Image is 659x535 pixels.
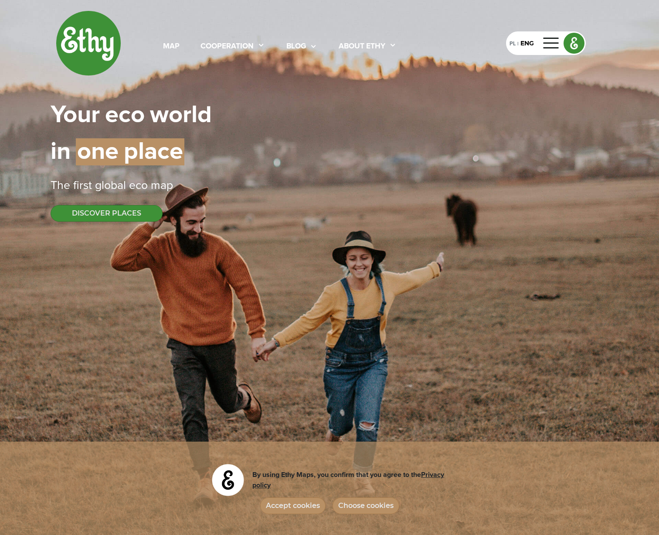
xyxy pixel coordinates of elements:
[564,33,584,53] img: ethy logo
[516,40,520,48] div: |
[163,41,180,52] div: map
[51,140,71,164] span: in
[510,38,516,48] div: PL
[119,138,124,165] span: |
[333,497,399,514] button: Choose cookies
[76,138,119,165] span: one
[286,41,306,52] div: blog
[150,103,212,127] span: world
[124,138,184,165] span: place
[252,471,444,489] span: By using Ethy Maps, you confirm that you agree to the
[105,103,145,127] span: eco
[200,41,254,52] div: cooperation
[100,103,105,127] span: |
[520,39,534,48] div: ENG
[339,41,385,52] div: About ethy
[51,177,608,195] div: The first global eco map
[211,463,245,497] img: logo_bw.png
[145,103,150,127] span: |
[51,103,100,127] span: Your
[51,205,163,222] button: DISCOVER PLACES
[56,10,121,76] img: ethy-logo
[260,497,326,514] button: Accept cookies
[71,140,76,164] span: |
